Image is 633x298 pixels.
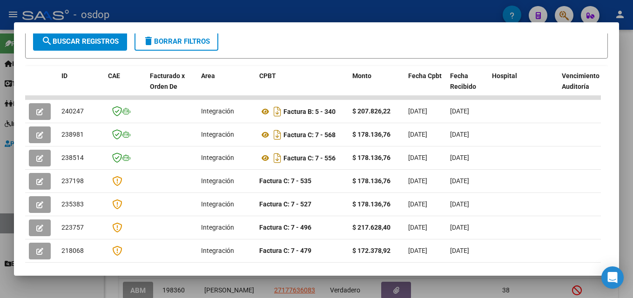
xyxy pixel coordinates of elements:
[259,200,311,208] strong: Factura C: 7 - 527
[201,72,215,79] span: Area
[61,131,84,138] span: 238981
[146,66,197,107] datatable-header-cell: Facturado x Orden De
[58,66,104,107] datatable-header-cell: ID
[408,131,427,138] span: [DATE]
[450,200,469,208] span: [DATE]
[450,224,469,231] span: [DATE]
[201,107,234,115] span: Integración
[352,154,391,161] strong: $ 178.136,76
[201,200,234,208] span: Integración
[201,224,234,231] span: Integración
[408,72,442,79] span: Fecha Cpbt
[259,224,311,231] strong: Factura C: 7 - 496
[259,72,276,79] span: CPBT
[61,72,67,79] span: ID
[41,37,119,46] span: Buscar Registros
[283,131,336,139] strong: Factura C: 7 - 568
[271,104,283,119] i: Descargar documento
[61,154,84,161] span: 238514
[33,32,127,51] button: Buscar Registros
[352,177,391,185] strong: $ 178.136,76
[558,66,600,107] datatable-header-cell: Vencimiento Auditoría
[408,247,427,254] span: [DATE]
[41,35,53,46] mat-icon: search
[349,66,404,107] datatable-header-cell: Monto
[450,131,469,138] span: [DATE]
[352,107,391,115] strong: $ 207.826,22
[404,66,446,107] datatable-header-cell: Fecha Cpbt
[488,66,558,107] datatable-header-cell: Hospital
[352,200,391,208] strong: $ 178.136,76
[446,66,488,107] datatable-header-cell: Fecha Recibido
[271,127,283,142] i: Descargar documento
[283,154,336,162] strong: Factura C: 7 - 556
[352,131,391,138] strong: $ 178.136,76
[150,72,185,90] span: Facturado x Orden De
[143,35,154,46] mat-icon: delete
[408,107,427,115] span: [DATE]
[259,177,311,185] strong: Factura C: 7 - 535
[450,107,469,115] span: [DATE]
[408,154,427,161] span: [DATE]
[408,177,427,185] span: [DATE]
[201,154,234,161] span: Integración
[492,72,517,79] span: Hospital
[61,107,84,115] span: 240247
[197,66,256,107] datatable-header-cell: Area
[259,247,311,254] strong: Factura C: 7 - 479
[450,247,469,254] span: [DATE]
[104,66,146,107] datatable-header-cell: CAE
[450,177,469,185] span: [DATE]
[61,247,84,254] span: 218068
[256,66,349,107] datatable-header-cell: CPBT
[450,154,469,161] span: [DATE]
[201,247,234,254] span: Integración
[408,224,427,231] span: [DATE]
[352,247,391,254] strong: $ 172.378,92
[108,72,120,79] span: CAE
[61,224,84,231] span: 223757
[408,200,427,208] span: [DATE]
[601,266,624,289] div: Open Intercom Messenger
[283,108,336,115] strong: Factura B: 5 - 340
[352,72,371,79] span: Monto
[352,224,391,231] strong: $ 217.628,40
[271,151,283,166] i: Descargar documento
[143,37,210,46] span: Borrar Filtros
[201,177,234,185] span: Integración
[135,32,218,51] button: Borrar Filtros
[61,177,84,185] span: 237198
[201,131,234,138] span: Integración
[450,72,476,90] span: Fecha Recibido
[61,200,84,208] span: 235383
[562,72,599,90] span: Vencimiento Auditoría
